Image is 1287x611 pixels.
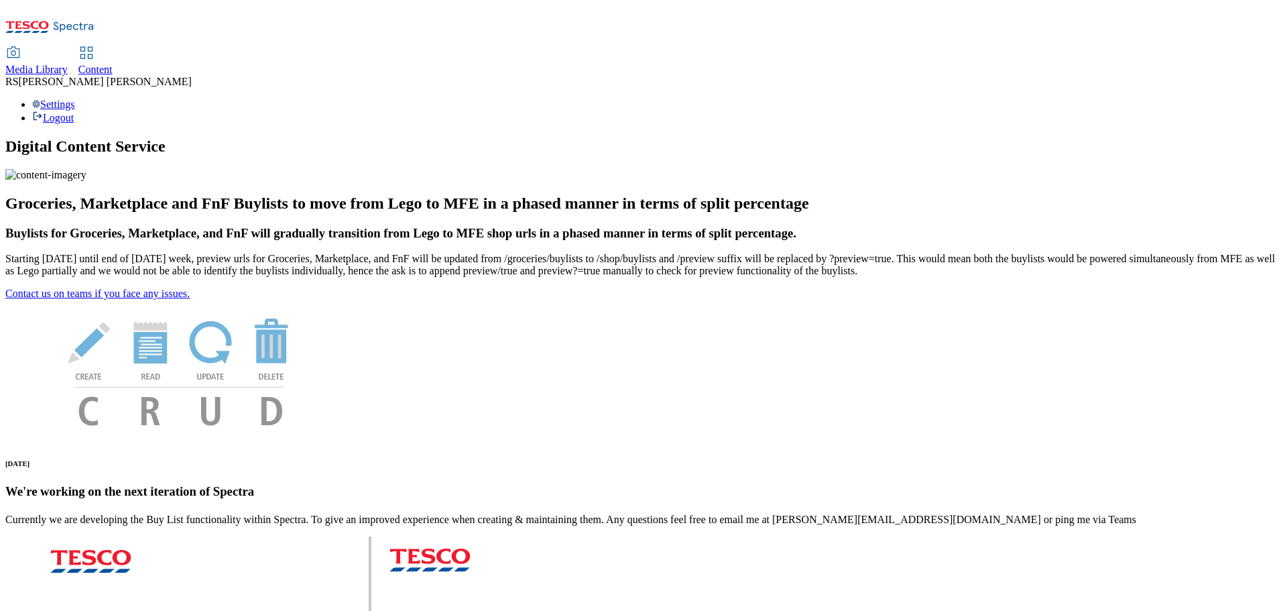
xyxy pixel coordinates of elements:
h2: Groceries, Marketplace and FnF Buylists to move from Lego to MFE in a phased manner in terms of s... [5,195,1282,213]
img: content-imagery [5,169,86,181]
p: Starting [DATE] until end of [DATE] week, preview urls for Groceries, Marketplace, and FnF will b... [5,253,1282,277]
img: News Image [5,300,354,440]
h6: [DATE] [5,459,1282,467]
span: Content [78,64,113,75]
span: RS [5,76,19,87]
span: [PERSON_NAME] [PERSON_NAME] [19,76,192,87]
p: Currently we are developing the Buy List functionality within Spectra. To give an improved experi... [5,514,1282,526]
a: Media Library [5,48,68,76]
a: Content [78,48,113,76]
a: Contact us on teams if you face any issues. [5,288,190,299]
span: Media Library [5,64,68,75]
h1: Digital Content Service [5,137,1282,156]
a: Settings [32,99,75,110]
h3: Buylists for Groceries, Marketplace, and FnF will gradually transition from Lego to MFE shop urls... [5,226,1282,241]
a: Logout [32,112,74,123]
h3: We're working on the next iteration of Spectra [5,484,1282,499]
